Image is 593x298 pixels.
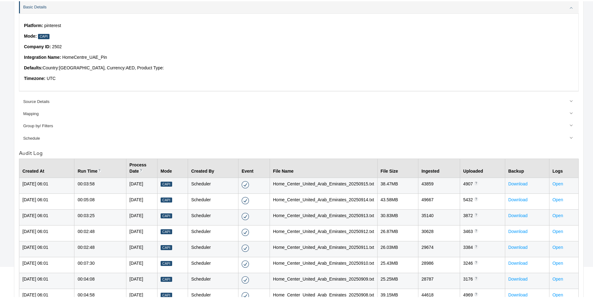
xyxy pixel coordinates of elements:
[74,256,126,272] td: 00:07:30
[74,240,126,256] td: 00:02:48
[24,75,45,80] strong: Timezone:
[553,180,563,185] a: Open
[460,208,505,224] td: 3872
[508,244,528,249] a: Download
[19,12,579,90] div: Basic Details
[188,176,238,192] td: Scheduler
[126,240,157,256] td: [DATE]
[418,272,460,287] td: 28787
[377,192,418,208] td: 43.58 MB
[19,256,74,272] td: [DATE] 06:01
[188,240,238,256] td: Scheduler
[460,272,505,287] td: 3176
[74,176,126,192] td: 00:03:58
[19,208,74,224] td: [DATE] 06:01
[270,208,378,224] td: Home_Center_United_Arab_Emirates_20250913.txt
[270,240,378,256] td: Home_Center_United_Arab_Emirates_20250911.txt
[508,228,528,233] a: Download
[377,224,418,240] td: 26.87 MB
[418,208,460,224] td: 35140
[19,119,579,131] a: Group by/ Filters
[23,110,575,116] div: Mapping
[553,259,563,264] a: Open
[553,228,563,233] a: Open
[38,33,49,38] div: Capi
[460,240,505,256] td: 3384
[19,107,579,119] a: Mapping
[270,157,378,176] th: File Name
[377,176,418,192] td: 38.47 MB
[553,212,563,217] a: Open
[188,272,238,287] td: Scheduler
[157,157,188,176] th: Mode
[161,212,172,217] div: Capi
[460,256,505,272] td: 3246
[126,256,157,272] td: [DATE]
[161,180,172,186] div: Capi
[24,74,574,81] p: UTC
[126,224,157,240] td: [DATE]
[553,291,563,296] a: Open
[161,260,172,265] div: Capi
[188,256,238,272] td: Scheduler
[24,64,43,69] strong: Defaults:
[19,240,74,256] td: [DATE] 06:01
[553,275,563,280] a: Open
[19,148,579,156] div: Audit Log
[19,224,74,240] td: [DATE] 06:01
[460,176,505,192] td: 4907
[418,192,460,208] td: 49667
[126,272,157,287] td: [DATE]
[188,208,238,224] td: Scheduler
[24,54,61,58] strong: Integration Name:
[418,256,460,272] td: 28986
[188,192,238,208] td: Scheduler
[24,21,574,28] p: pinterest
[24,32,37,37] strong: Mode:
[270,272,378,287] td: Home_Center_United_Arab_Emirates_20250909.txt
[553,244,563,249] a: Open
[126,176,157,192] td: [DATE]
[553,196,563,201] a: Open
[188,224,238,240] td: Scheduler
[19,272,74,287] td: [DATE] 06:01
[74,224,126,240] td: 00:02:48
[418,176,460,192] td: 43859
[74,157,126,176] th: Run Time
[418,157,460,176] th: Ingested
[24,43,51,48] strong: Company ID:
[377,240,418,256] td: 26.03 MB
[24,64,574,70] p: Country: [GEOGRAPHIC_DATA] , Currency: AED , Product Type:
[508,212,528,217] a: Download
[549,157,578,176] th: Logs
[126,157,157,176] th: Process Date
[19,94,579,106] a: Source Details
[161,196,172,202] div: Capi
[238,157,270,176] th: Event
[23,134,575,140] div: Schedule
[508,196,528,201] a: Download
[19,157,74,176] th: Created At
[19,192,74,208] td: [DATE] 06:01
[126,208,157,224] td: [DATE]
[74,272,126,287] td: 00:04:08
[161,244,172,249] div: Capi
[508,180,528,185] a: Download
[508,291,528,296] a: Download
[161,291,172,297] div: Capi
[270,192,378,208] td: Home_Center_United_Arab_Emirates_20250914.txt
[460,224,505,240] td: 3463
[74,208,126,224] td: 00:03:25
[508,259,528,264] a: Download
[377,157,418,176] th: File Size
[188,157,238,176] th: Created By
[505,157,549,176] th: Backup
[508,275,528,280] a: Download
[377,208,418,224] td: 30.83 MB
[270,224,378,240] td: Home_Center_United_Arab_Emirates_20250912.txt
[19,131,579,143] a: Schedule
[418,224,460,240] td: 30628
[161,228,172,233] div: Capi
[24,53,574,59] p: HomeCentre_UAE_Pin
[418,240,460,256] td: 29674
